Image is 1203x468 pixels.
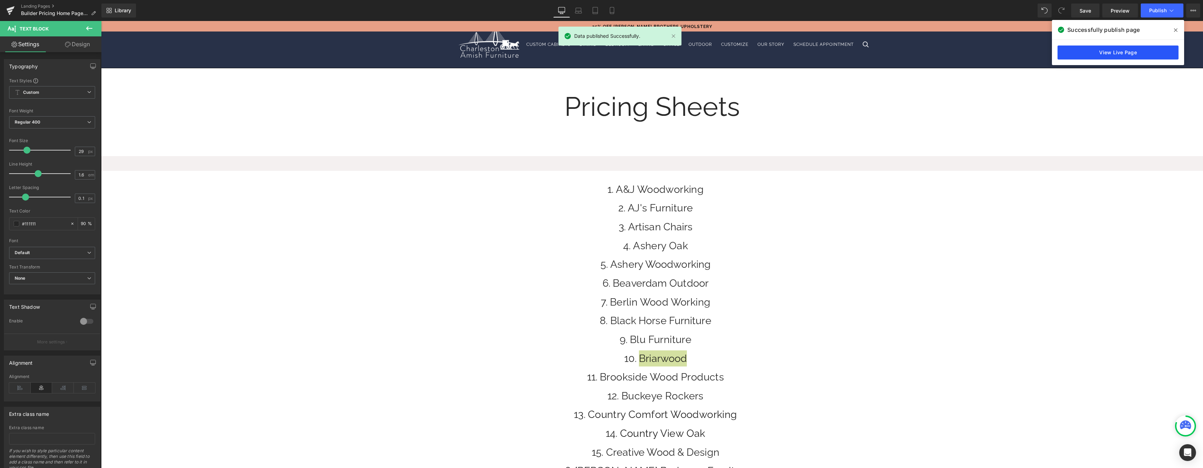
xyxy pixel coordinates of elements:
a: Mobile [604,4,620,18]
div: Alignment [9,356,33,366]
span: Library [115,7,131,14]
button: Publish [1141,4,1183,18]
span: Text Block [20,26,49,32]
button: More settings [4,334,100,350]
a: View Live Page [1058,46,1179,60]
a: Buckeye Rockers [520,369,603,381]
div: Font Weight [9,109,95,113]
div: % [78,218,95,230]
div: Text Color [9,209,95,214]
a: Design [52,36,103,52]
i: Default [15,250,30,256]
span: Successfully publish page [1067,26,1140,34]
div: Extra class name [9,407,49,417]
span: Publish [1149,8,1167,13]
a: Laptop [570,4,587,18]
div: Pricing Sheets [5,64,1097,107]
a: Preview [1102,4,1138,18]
a: Blu Furniture [529,313,590,324]
a: Creative Wood & Design [505,425,618,437]
b: None [15,275,26,281]
button: More [1186,4,1200,18]
button: Redo [1054,4,1068,18]
a: Landing Pages [21,4,101,9]
p: More settings [37,339,65,345]
a: Desktop [553,4,570,18]
a: Country View Oak [519,406,604,418]
span: Preview [1111,7,1130,14]
input: Color [22,220,67,228]
div: Extra class name [9,425,95,430]
span: Data published Successfully. [574,32,640,40]
a: Briarwood [538,331,586,343]
div: Typography [9,60,38,69]
a: New Library [101,4,136,18]
a: AJ's Furniture [527,181,592,193]
a: 25% OFF [PERSON_NAME] Brothers Upholstery [491,2,611,8]
div: Font [9,238,95,243]
span: px [88,149,94,154]
span: Dining [478,20,495,27]
button: Undo [1038,4,1052,18]
span: Office [562,20,578,27]
a: [PERSON_NAME] Bedroom Furniture [474,444,649,456]
a: Ashery Woodworking [509,237,610,249]
b: Regular 400 [15,119,41,125]
a: Black Horse Furniture [509,294,610,306]
div: Open Intercom Messenger [1179,444,1196,461]
div: Alignment [9,374,95,379]
div: Letter Spacing [9,185,95,190]
div: Font Size [9,138,95,143]
a: Ashery Oak [532,219,587,231]
span: px [88,196,94,201]
div: Text Transform [9,265,95,270]
span: Our Story [656,20,683,27]
a: Country Comfort Woodworking [487,387,636,399]
div: Line Height [9,162,95,167]
span: Builder Pricing Home Page 2.0 [21,11,88,16]
a: Brookside Wood Products [499,350,623,362]
a: Tablet [587,4,604,18]
span: Customize [620,20,647,27]
span: Save [1080,7,1091,14]
span: Bedroom [504,20,528,27]
b: Custom [23,90,39,96]
a: Artisan Chairs [527,200,591,212]
a: A&J Woodworking [515,162,603,174]
div: Enable [9,318,73,326]
div: Text Styles [9,78,95,83]
div: Text Shadow [9,300,40,310]
span: Outdoor [588,20,611,27]
span: Schedule Appointment [692,20,753,27]
img: Charleston Amish Furniture [356,5,421,42]
span: em [88,173,94,177]
span: Living [537,20,553,27]
a: Berlin Wood Working [509,275,610,287]
span: 25% OFF [PERSON_NAME] Brothers Upholstery [491,3,611,8]
span: Custom Cabinets [425,20,469,27]
a: Beaverdam Outdoor [512,256,607,268]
